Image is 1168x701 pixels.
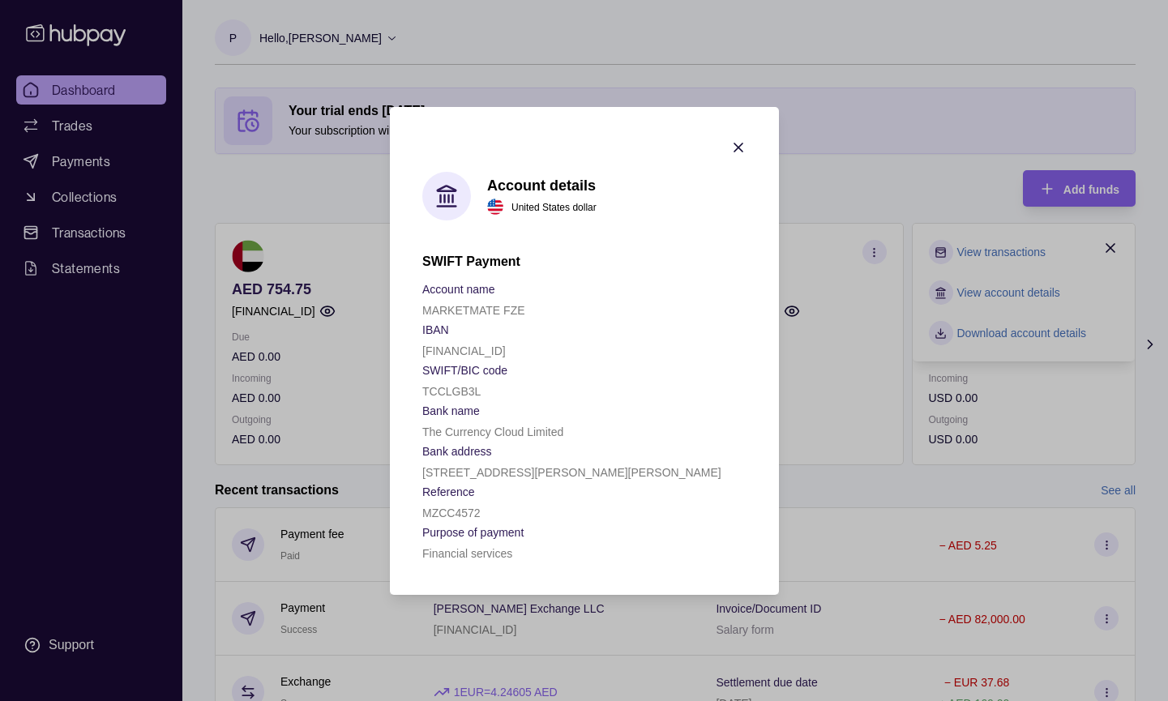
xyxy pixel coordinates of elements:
p: Reference [422,485,475,498]
p: Bank address [422,445,492,458]
p: [FINANCIAL_ID] [422,344,506,357]
img: us [487,199,503,215]
p: MARKETMATE FZE [422,304,525,317]
p: [STREET_ADDRESS][PERSON_NAME][PERSON_NAME] [422,466,721,479]
p: Account name [422,283,495,296]
h1: Account details [487,176,597,194]
p: IBAN [422,323,449,336]
p: United States dollar [511,198,597,216]
h2: SWIFT Payment [422,253,747,271]
p: Financial services [422,547,512,560]
p: Bank name [422,404,480,417]
p: The Currency Cloud Limited [422,425,563,438]
p: SWIFT/BIC code [422,364,507,377]
p: MZCC4572 [422,507,481,519]
p: TCCLGB3L [422,385,481,398]
p: Purpose of payment [422,526,524,539]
